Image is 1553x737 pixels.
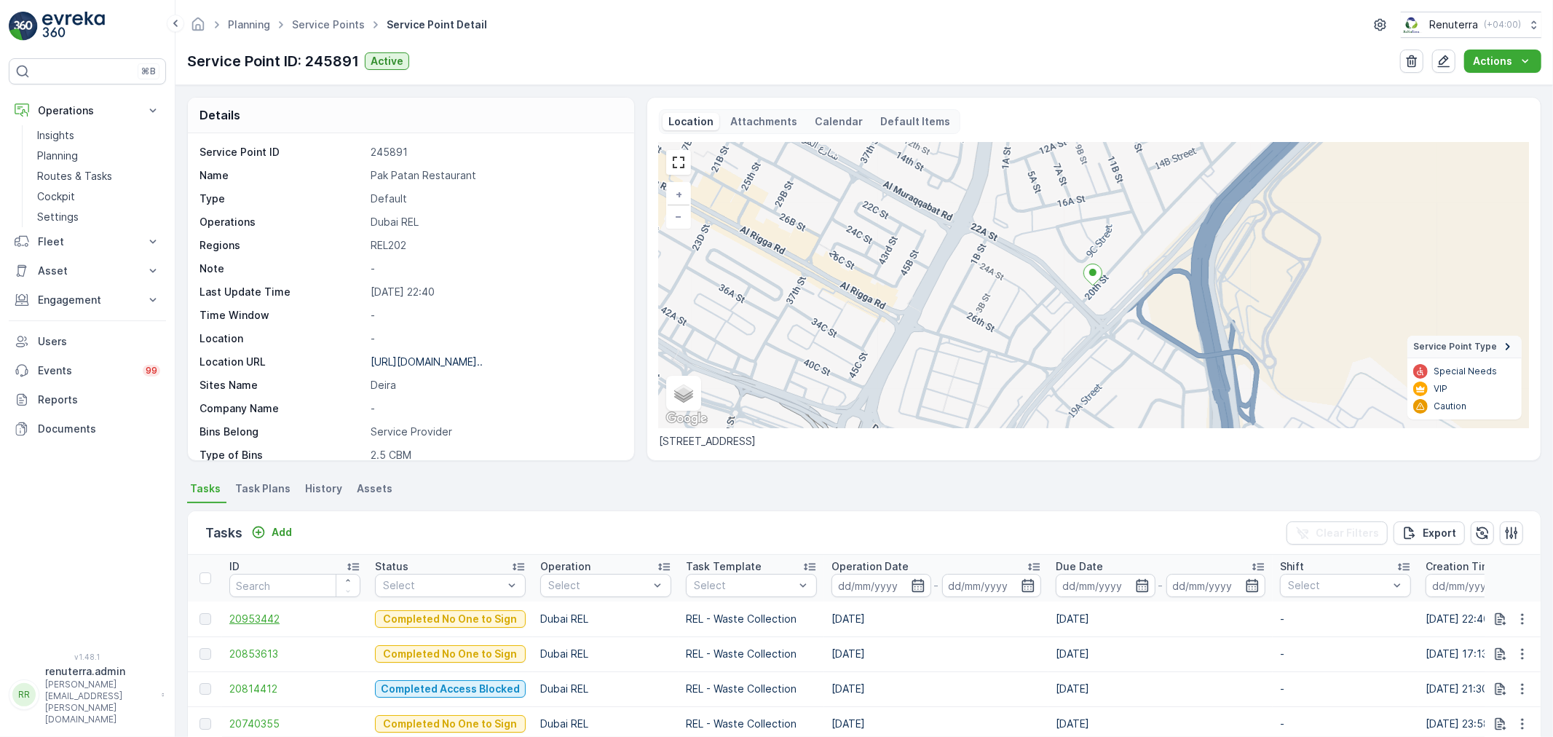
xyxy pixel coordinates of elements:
p: Creation Time [1426,559,1498,574]
p: Insights [37,128,74,143]
div: Toggle Row Selected [199,613,211,625]
p: Select [694,578,794,593]
td: Dubai REL [533,671,679,706]
td: REL - Waste Collection [679,602,824,636]
p: Completed No One to Sign [384,612,518,626]
td: [DATE] [824,636,1048,671]
p: [DATE] 22:40 [371,285,619,299]
p: ⌘B [141,66,156,77]
p: Users [38,334,160,349]
img: logo [9,12,38,41]
span: − [675,210,682,222]
a: View Fullscreen [668,151,689,173]
button: Add [245,524,298,541]
p: Documents [38,422,160,436]
input: dd/mm/yyyy [1056,574,1155,597]
a: Reports [9,385,166,414]
a: Service Points [292,18,365,31]
a: Layers [668,377,700,409]
span: History [305,481,342,496]
img: logo_light-DOdMpM7g.png [42,12,105,41]
button: RRrenuterra.admin[PERSON_NAME][EMAIL_ADDRESS][PERSON_NAME][DOMAIN_NAME] [9,664,166,725]
p: Location [668,114,714,129]
a: Zoom Out [668,205,689,227]
td: [DATE] [824,671,1048,706]
span: 20814412 [229,682,360,696]
td: REL - Waste Collection [679,636,824,671]
p: Type of Bins [199,448,365,462]
p: Special Needs [1434,366,1497,377]
p: [PERSON_NAME][EMAIL_ADDRESS][PERSON_NAME][DOMAIN_NAME] [45,679,154,725]
input: dd/mm/yyyy [1166,574,1266,597]
p: Service Point ID: 245891 [187,50,359,72]
p: Events [38,363,134,378]
span: Assets [357,481,392,496]
p: Add [272,525,292,540]
div: Toggle Row Selected [199,648,211,660]
a: Events99 [9,356,166,385]
td: Dubai REL [533,602,679,636]
p: Cockpit [37,189,75,204]
summary: Service Point Type [1407,336,1522,358]
a: 20953442 [229,612,360,626]
div: Toggle Row Selected [199,718,211,730]
span: Task Plans [235,481,291,496]
p: VIP [1434,383,1447,395]
p: Reports [38,393,160,407]
p: Shift [1280,559,1304,574]
p: renuterra.admin [45,664,154,679]
p: Name [199,168,365,183]
p: Regions [199,238,365,253]
p: Sites Name [199,378,365,393]
p: Renuterra [1429,17,1478,32]
span: v 1.48.1 [9,653,166,661]
p: REL202 [371,238,619,253]
td: - [1273,636,1418,671]
p: Deira [371,378,619,393]
p: Service Provider [371,425,619,439]
a: Open this area in Google Maps (opens a new window) [663,409,711,428]
p: Completed Access Blocked [381,682,520,696]
p: Calendar [815,114,864,129]
td: [DATE] [1048,671,1273,706]
button: Clear Filters [1287,521,1388,545]
img: Google [663,409,711,428]
button: Completed No One to Sign [375,610,526,628]
button: Active [365,52,409,70]
a: Planning [228,18,270,31]
p: Completed No One to Sign [384,717,518,731]
img: Screenshot_2024-07-26_at_13.33.01.png [1401,17,1423,33]
p: Select [548,578,649,593]
a: Homepage [190,22,206,34]
p: Engagement [38,293,137,307]
a: 20853613 [229,647,360,661]
div: Toggle Row Selected [199,683,211,695]
p: Fleet [38,234,137,249]
p: Note [199,261,365,276]
a: Insights [31,125,166,146]
p: - [371,261,619,276]
p: Settings [37,210,79,224]
p: Actions [1473,54,1512,68]
p: Active [371,54,403,68]
a: Settings [31,207,166,227]
a: Routes & Tasks [31,166,166,186]
p: Routes & Tasks [37,169,112,184]
p: - [371,401,619,416]
input: dd/mm/yyyy [831,574,931,597]
button: Actions [1464,50,1541,73]
p: Select [1288,578,1388,593]
p: - [371,331,619,346]
p: Select [383,578,503,593]
button: Operations [9,96,166,125]
p: Tasks [205,523,242,543]
span: 20740355 [229,717,360,731]
td: - [1273,602,1418,636]
button: Engagement [9,285,166,315]
p: - [934,577,939,594]
a: Documents [9,414,166,444]
p: Export [1423,526,1456,540]
p: Status [375,559,408,574]
button: Completed No One to Sign [375,645,526,663]
p: Time Window [199,308,365,323]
